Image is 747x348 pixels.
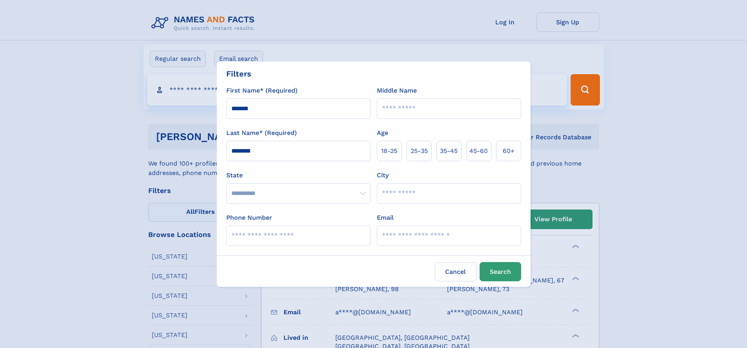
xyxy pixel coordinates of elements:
label: Phone Number [226,213,272,222]
label: First Name* (Required) [226,86,298,95]
label: Middle Name [377,86,417,95]
label: State [226,171,371,180]
label: Age [377,128,388,138]
div: Filters [226,68,251,80]
label: Cancel [435,262,476,281]
span: 45‑60 [469,146,488,156]
button: Search [480,262,521,281]
span: 60+ [503,146,514,156]
label: Email [377,213,394,222]
span: 35‑45 [440,146,458,156]
label: Last Name* (Required) [226,128,297,138]
span: 25‑35 [411,146,428,156]
span: 18‑25 [381,146,397,156]
label: City [377,171,389,180]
